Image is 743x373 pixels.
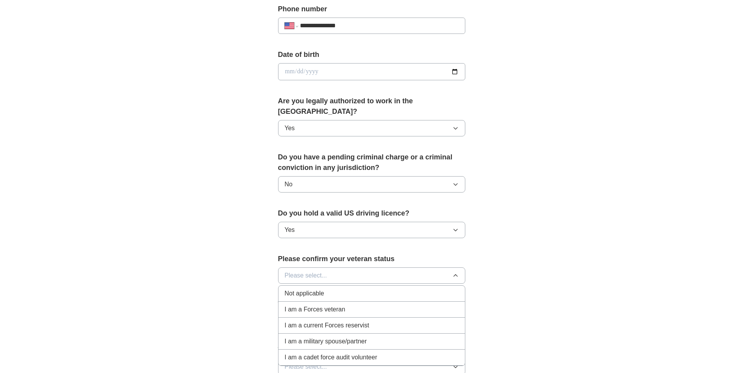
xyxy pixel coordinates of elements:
label: Are you legally authorized to work in the [GEOGRAPHIC_DATA]? [278,96,465,117]
label: Do you hold a valid US driving licence? [278,208,465,219]
label: Phone number [278,4,465,14]
span: Yes [285,225,295,235]
button: Yes [278,120,465,136]
span: No [285,180,293,189]
span: I am a cadet force audit volunteer [285,353,377,362]
label: Please confirm your veteran status [278,254,465,264]
button: Yes [278,222,465,238]
label: Do you have a pending criminal charge or a criminal conviction in any jurisdiction? [278,152,465,173]
button: No [278,176,465,193]
span: Yes [285,124,295,133]
span: Not applicable [285,289,324,298]
span: I am a military spouse/partner [285,337,367,346]
span: I am a current Forces reservist [285,321,369,330]
span: Please select... [285,271,327,280]
label: Date of birth [278,49,465,60]
button: Please select... [278,267,465,284]
span: Please select... [285,362,327,371]
span: I am a Forces veteran [285,305,346,314]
